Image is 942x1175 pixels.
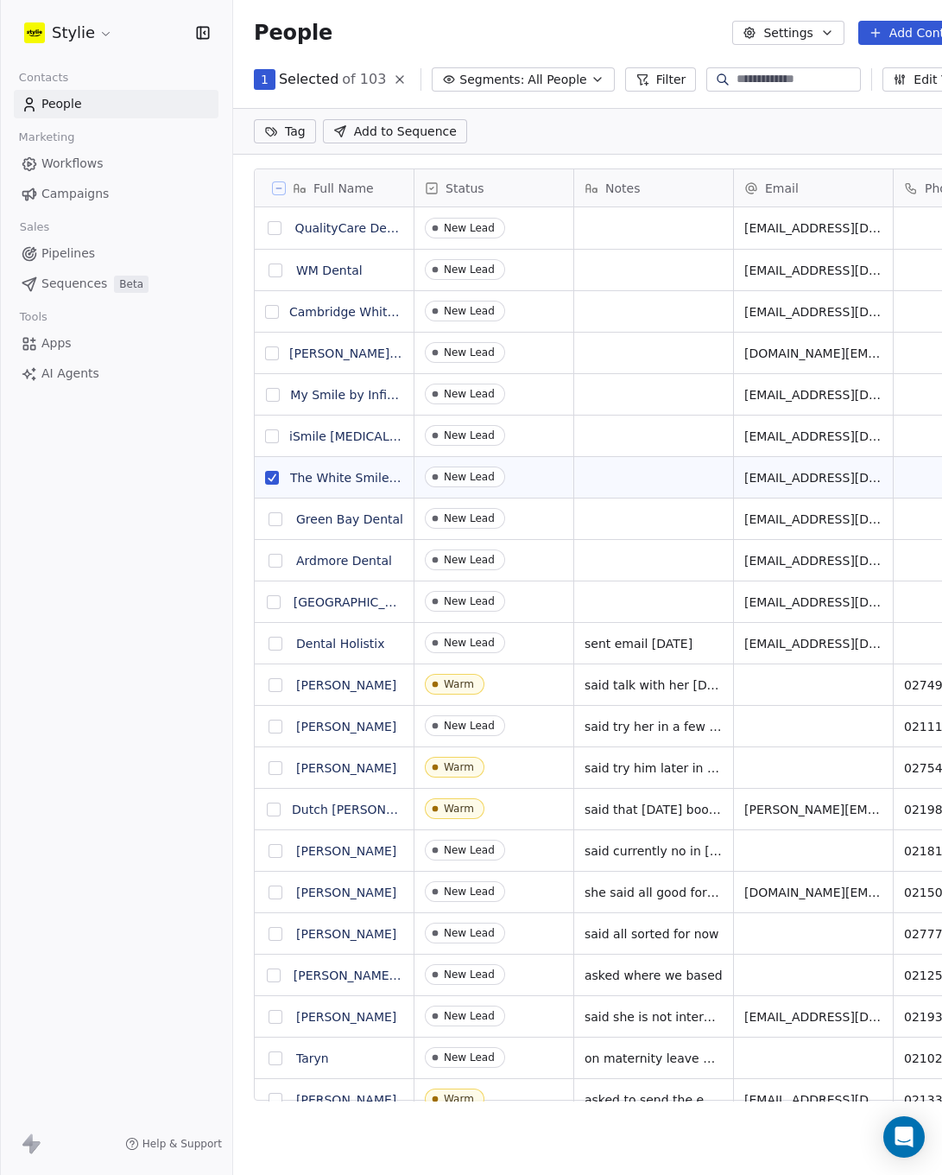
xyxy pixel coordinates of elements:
a: [PERSON_NAME] [296,1093,396,1107]
span: asked to send the email with info.follow up after [585,1091,723,1108]
span: Notes [605,180,640,197]
a: [PERSON_NAME] [296,678,396,692]
div: New Lead [444,720,495,732]
span: Selected [279,69,338,90]
div: New Lead [444,1051,495,1064]
span: said all sorted for now [585,925,723,943]
span: [EMAIL_ADDRESS][DOMAIN_NAME] [744,635,882,652]
span: 1 [261,71,269,88]
a: Dental Holistix [296,637,385,651]
span: Help & Support [142,1137,222,1151]
div: Warm [444,1093,474,1105]
div: New Lead [444,886,495,898]
a: SequencesBeta [14,270,218,298]
div: New Lead [444,388,495,400]
a: Ardmore Dental [296,554,392,568]
span: Beta [114,276,149,293]
span: Sequences [41,275,107,293]
span: People [254,20,332,46]
button: Filter [625,67,697,92]
a: AI Agents [14,359,218,388]
span: [EMAIL_ADDRESS][DOMAIN_NAME] [744,219,882,237]
div: Email [734,169,893,206]
span: said talk with her [DATE] [585,676,723,694]
div: New Lead [444,969,495,981]
div: New Lead [444,512,495,524]
span: said that [DATE] book a meeting [585,801,723,818]
span: [EMAIL_ADDRESS][DOMAIN_NAME] [744,386,882,403]
a: [PERSON_NAME] [296,761,396,775]
span: Segments: [459,71,524,89]
button: 1 [254,69,275,90]
a: Help & Support [125,1137,222,1151]
a: Cambridge White Oral Therapy Clinic [289,305,514,319]
div: New Lead [444,637,495,649]
a: Apps [14,329,218,358]
span: said she is not interested at the moment [585,1008,723,1026]
span: Full Name [313,180,374,197]
span: Email [765,180,799,197]
span: Stylie [52,22,95,44]
a: My Smile by Infinity Clinic [290,388,446,402]
a: Green Bay Dental [296,512,403,526]
div: New Lead [444,844,495,856]
span: on maternity leave but she does not mind to contact again in years [585,1050,723,1067]
span: Status [446,180,484,197]
span: she said all good for now but will keep in touch [585,884,723,901]
span: Add to Sequence [354,123,457,140]
button: Settings [732,21,844,45]
span: asked where we based [585,967,723,984]
span: Tag [285,123,306,140]
div: New Lead [444,554,495,566]
span: All People [528,71,586,89]
a: [PERSON_NAME] [296,844,396,858]
span: of 103 [342,69,386,90]
span: [EMAIL_ADDRESS][DOMAIN_NAME] [744,1091,882,1108]
span: People [41,95,82,113]
span: Contacts [11,65,76,91]
span: [EMAIL_ADDRESS][DOMAIN_NAME] [744,262,882,279]
span: [EMAIL_ADDRESS][DOMAIN_NAME] [744,511,882,528]
span: [PERSON_NAME][EMAIL_ADDRESS][PERSON_NAME][DOMAIN_NAME] [744,801,882,818]
div: New Lead [444,429,495,441]
span: Workflows [41,155,104,173]
a: QualityCare Dental [295,221,410,235]
span: [DOMAIN_NAME][EMAIL_ADDRESS][DOMAIN_NAME] [744,884,882,901]
img: stylie-square-yellow.svg [24,22,45,43]
span: [DOMAIN_NAME][EMAIL_ADDRESS][DOMAIN_NAME] [744,345,882,362]
div: New Lead [444,927,495,939]
div: New Lead [444,264,495,276]
a: Dutch [PERSON_NAME] [292,803,432,816]
div: New Lead [444,471,495,483]
span: [EMAIL_ADDRESS][DOMAIN_NAME] [744,1008,882,1026]
a: Pipelines [14,239,218,268]
span: [EMAIL_ADDRESS][DOMAIN_NAME] [744,303,882,321]
a: iSmile [MEDICAL_DATA] Clinic [289,429,468,443]
a: People [14,90,218,118]
a: Taryn [296,1051,329,1065]
a: Workflows [14,149,218,178]
a: [PERSON_NAME][GEOGRAPHIC_DATA] [289,346,516,360]
span: Sales [12,214,57,240]
a: [PERSON_NAME] [296,927,396,941]
div: Open Intercom Messenger [883,1116,925,1158]
div: grid [255,207,414,1102]
div: Warm [444,761,474,773]
button: Stylie [21,18,117,48]
span: [EMAIL_ADDRESS][DOMAIN_NAME] [744,428,882,445]
span: Tools [12,304,54,330]
a: WM Dental [296,264,363,277]
div: Status [414,169,573,206]
div: Full Name [255,169,414,206]
span: said try her in a few month when she will not be too busy [585,718,723,735]
span: [EMAIL_ADDRESS][DOMAIN_NAME] [744,594,882,611]
span: said currently no in [GEOGRAPHIC_DATA] [585,842,723,860]
button: Add to Sequence [323,119,467,143]
div: New Lead [444,1010,495,1022]
span: [EMAIL_ADDRESS][DOMAIN_NAME] [744,552,882,569]
div: Warm [444,803,474,815]
span: Campaigns [41,185,109,203]
span: Marketing [11,124,82,150]
a: The White Smile Company [290,471,451,485]
span: Pipelines [41,245,95,263]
